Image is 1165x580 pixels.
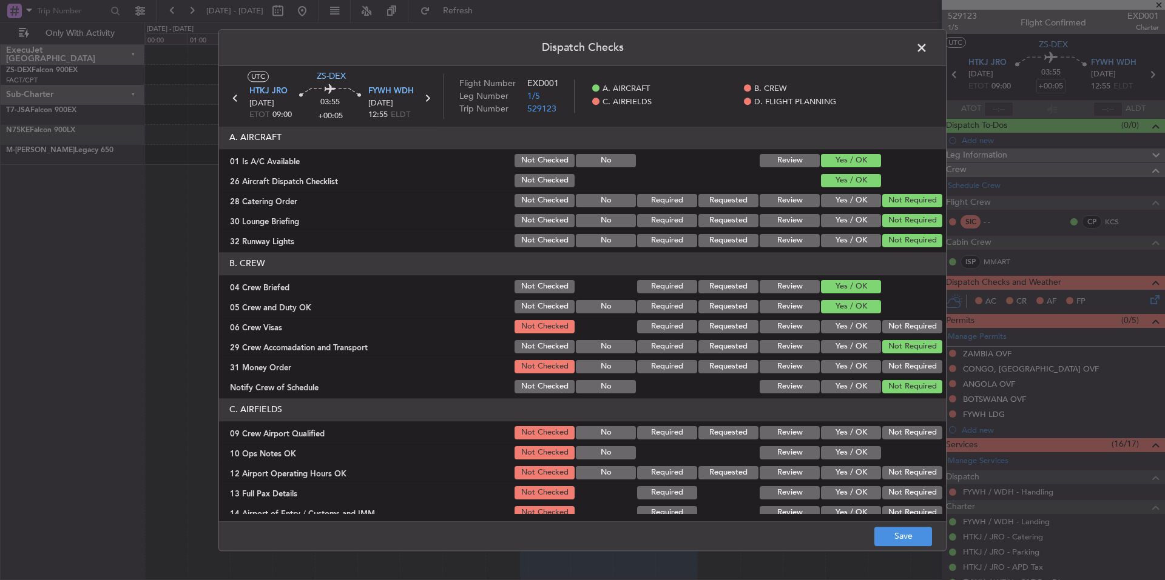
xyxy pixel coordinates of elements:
[882,214,942,227] button: Not Required
[882,234,942,247] button: Not Required
[882,466,942,479] button: Not Required
[882,426,942,439] button: Not Required
[882,360,942,373] button: Not Required
[882,506,942,519] button: Not Required
[882,486,942,499] button: Not Required
[219,30,946,66] header: Dispatch Checks
[882,340,942,353] button: Not Required
[882,194,942,207] button: Not Required
[882,320,942,333] button: Not Required
[882,380,942,393] button: Not Required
